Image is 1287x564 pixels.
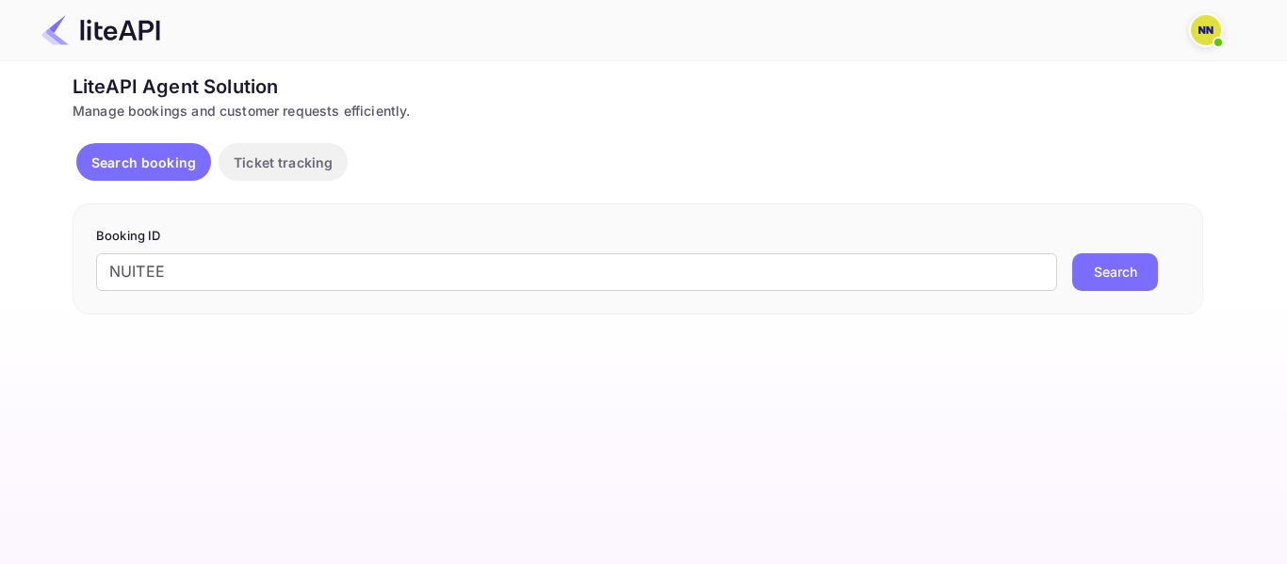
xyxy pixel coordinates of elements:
input: Enter Booking ID (e.g., 63782194) [96,253,1057,291]
div: LiteAPI Agent Solution [73,73,1203,101]
div: Manage bookings and customer requests efficiently. [73,101,1203,121]
button: Search [1072,253,1158,291]
img: LiteAPI Logo [41,15,160,45]
p: Search booking [91,153,196,172]
img: N/A N/A [1191,15,1221,45]
p: Ticket tracking [234,153,333,172]
p: Booking ID [96,227,1180,246]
